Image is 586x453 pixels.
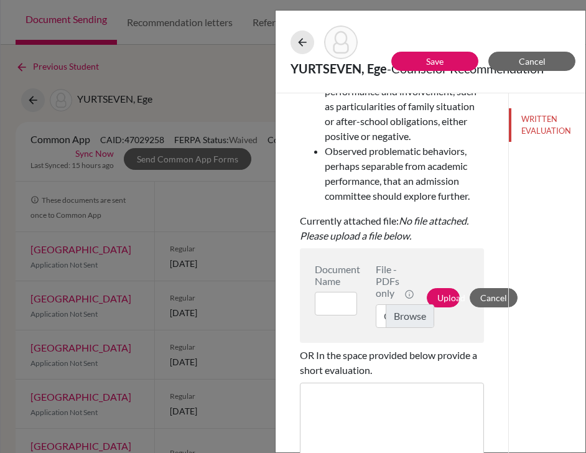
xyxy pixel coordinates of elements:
li: Relevant context for the applicant's performance and involvement, such as particularities of fami... [325,69,484,144]
li: Observed problematic behaviors, perhaps separable from academic performance, that an admission co... [325,144,484,203]
div: File - PDFs only [376,263,409,299]
span: info [404,289,414,299]
span: OR In the space provided below provide a short evaluation. [300,349,477,376]
button: Upload [427,288,460,307]
div: Document Name [315,263,357,287]
label: Choose file [376,304,434,328]
span: - Counselor Recommendation [387,61,544,76]
button: WRITTEN EVALUATION [509,108,586,142]
strong: YURTSEVEN, Ege [291,61,387,76]
button: Cancel [470,288,518,307]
